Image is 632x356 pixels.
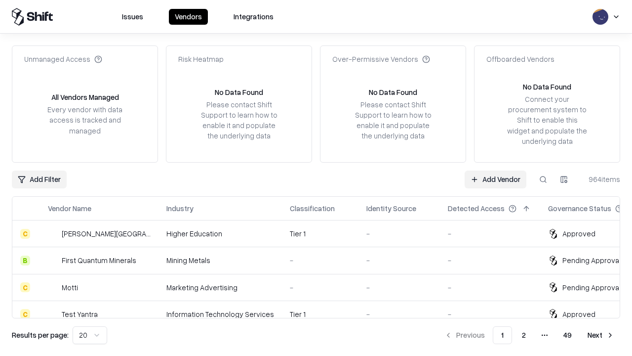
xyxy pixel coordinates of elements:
[555,326,580,344] button: 49
[290,282,351,293] div: -
[44,104,126,135] div: Every vendor with data access is tracked and managed
[548,203,611,214] div: Governance Status
[166,282,274,293] div: Marketing Advertising
[562,255,621,266] div: Pending Approval
[366,255,432,266] div: -
[24,54,102,64] div: Unmanaged Access
[12,330,69,340] p: Results per page:
[332,54,430,64] div: Over-Permissive Vendors
[166,255,274,266] div: Mining Metals
[20,282,30,292] div: C
[582,326,620,344] button: Next
[366,203,416,214] div: Identity Source
[48,203,91,214] div: Vendor Name
[290,309,351,319] div: Tier 1
[48,309,58,319] img: Test Yantra
[166,228,274,239] div: Higher Education
[166,309,274,319] div: Information Technology Services
[448,309,532,319] div: -
[562,228,595,239] div: Approved
[369,87,417,97] div: No Data Found
[290,228,351,239] div: Tier 1
[116,9,149,25] button: Issues
[352,99,434,141] div: Please contact Shift Support to learn how to enable it and populate the underlying data
[166,203,194,214] div: Industry
[290,203,335,214] div: Classification
[366,282,432,293] div: -
[48,256,58,266] img: First Quantum Minerals
[228,9,279,25] button: Integrations
[48,282,58,292] img: Motti
[169,9,208,25] button: Vendors
[438,326,620,344] nav: pagination
[465,171,526,188] a: Add Vendor
[448,228,532,239] div: -
[514,326,534,344] button: 2
[562,282,621,293] div: Pending Approval
[62,282,78,293] div: Motti
[486,54,554,64] div: Offboarded Vendors
[448,203,505,214] div: Detected Access
[62,255,136,266] div: First Quantum Minerals
[562,309,595,319] div: Approved
[51,92,119,102] div: All Vendors Managed
[62,228,151,239] div: [PERSON_NAME][GEOGRAPHIC_DATA]
[20,256,30,266] div: B
[366,309,432,319] div: -
[20,229,30,239] div: C
[12,171,67,188] button: Add Filter
[215,87,263,97] div: No Data Found
[290,255,351,266] div: -
[20,309,30,319] div: C
[506,94,588,146] div: Connect your procurement system to Shift to enable this widget and populate the underlying data
[48,229,58,239] img: Reichman University
[62,309,98,319] div: Test Yantra
[523,82,571,92] div: No Data Found
[198,99,280,141] div: Please contact Shift Support to learn how to enable it and populate the underlying data
[448,282,532,293] div: -
[178,54,224,64] div: Risk Heatmap
[493,326,512,344] button: 1
[581,174,620,184] div: 964 items
[366,228,432,239] div: -
[448,255,532,266] div: -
